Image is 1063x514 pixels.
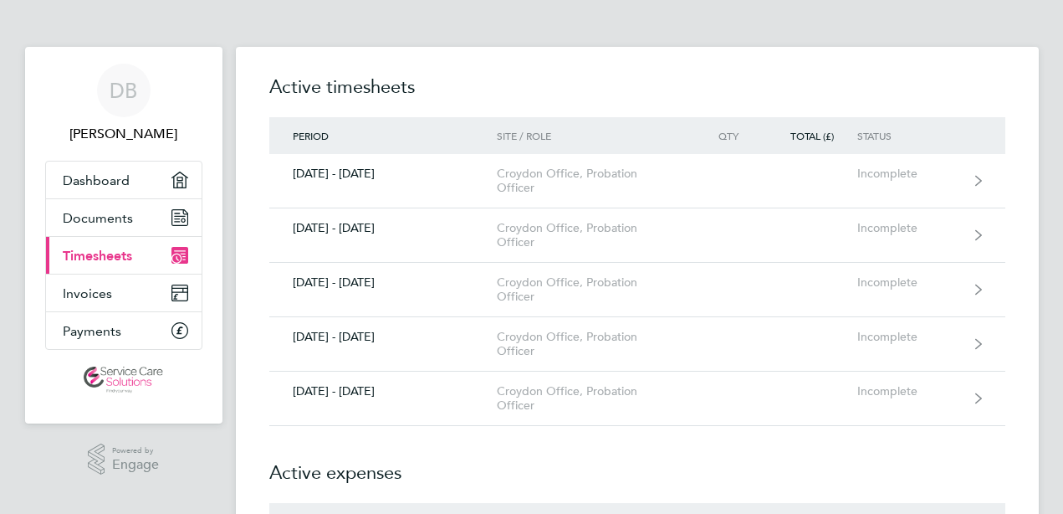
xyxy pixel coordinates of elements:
[46,162,202,198] a: Dashboard
[269,167,498,181] div: [DATE] - [DATE]
[497,130,688,141] div: Site / Role
[63,210,133,226] span: Documents
[269,275,498,290] div: [DATE] - [DATE]
[857,330,960,344] div: Incomplete
[497,275,688,304] div: Croydon Office, Probation Officer
[857,221,960,235] div: Incomplete
[269,208,1005,263] a: [DATE] - [DATE]Croydon Office, Probation OfficerIncomplete
[497,330,688,358] div: Croydon Office, Probation Officer
[45,367,202,393] a: Go to home page
[269,384,498,398] div: [DATE] - [DATE]
[84,367,162,393] img: servicecare-logo-retina.png
[63,323,121,339] span: Payments
[269,221,498,235] div: [DATE] - [DATE]
[269,372,1005,426] a: [DATE] - [DATE]Croydon Office, Probation OfficerIncomplete
[46,312,202,349] a: Payments
[269,330,498,344] div: [DATE] - [DATE]
[112,458,159,472] span: Engage
[46,275,202,311] a: Invoices
[269,426,1005,503] h2: Active expenses
[25,47,222,424] nav: Main navigation
[293,129,329,142] span: Period
[45,64,202,144] a: DB[PERSON_NAME]
[110,80,137,101] span: DB
[762,130,857,141] div: Total (£)
[269,154,1005,208] a: [DATE] - [DATE]Croydon Office, Probation OfficerIncomplete
[269,263,1005,317] a: [DATE] - [DATE]Croydon Office, Probation OfficerIncomplete
[46,199,202,236] a: Documents
[112,444,159,458] span: Powered by
[269,74,1005,117] h2: Active timesheets
[857,167,960,181] div: Incomplete
[63,172,130,188] span: Dashboard
[857,130,960,141] div: Status
[497,167,688,195] div: Croydon Office, Probation Officer
[857,384,960,398] div: Incomplete
[688,130,762,141] div: Qty
[497,384,688,413] div: Croydon Office, Probation Officer
[63,285,112,301] span: Invoices
[497,221,688,249] div: Croydon Office, Probation Officer
[88,444,159,475] a: Powered byEngage
[63,248,132,264] span: Timesheets
[46,237,202,274] a: Timesheets
[45,124,202,144] span: Dene Blades
[857,275,960,290] div: Incomplete
[269,317,1005,372] a: [DATE] - [DATE]Croydon Office, Probation OfficerIncomplete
